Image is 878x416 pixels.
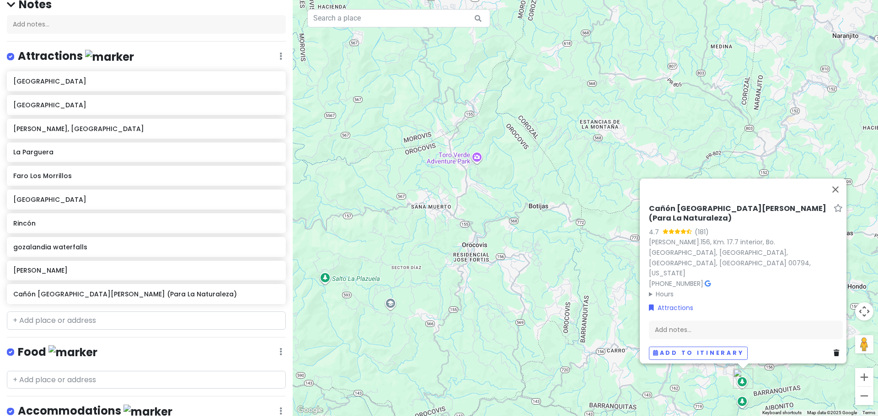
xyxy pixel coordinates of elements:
div: Add notes... [649,320,843,339]
h6: Faro Los Morrillos [13,172,279,180]
h6: La Parguera [13,148,279,156]
h6: [GEOGRAPHIC_DATA] [13,101,279,109]
button: Zoom out [855,387,873,405]
button: Keyboard shortcuts [762,410,802,416]
a: Delete place [834,348,843,358]
div: (181) [695,226,709,237]
button: Add to itinerary [649,347,748,360]
img: marker [85,50,134,64]
a: Terms [862,410,875,415]
summary: Hours [649,289,843,299]
h6: gozalandia waterfalls [13,243,279,251]
a: [PERSON_NAME].156, Km. 17.7 interior, Bo. [GEOGRAPHIC_DATA], [GEOGRAPHIC_DATA], [GEOGRAPHIC_DATA]... [649,237,811,278]
a: Attractions [649,303,693,313]
h6: [PERSON_NAME] [13,266,279,274]
h4: Food [18,345,97,360]
h6: [GEOGRAPHIC_DATA] [13,77,279,85]
h6: Cañón [GEOGRAPHIC_DATA][PERSON_NAME] (Para La Naturaleza) [13,290,279,298]
h4: Attractions [18,49,134,64]
div: Cañón San Cristóbal (Para La Naturaleza) [729,365,757,392]
a: Open this area in Google Maps (opens a new window) [295,404,325,416]
div: Add notes... [7,15,286,34]
button: Drag Pegman onto the map to open Street View [855,335,873,353]
button: Map camera controls [855,302,873,321]
div: · [649,204,843,299]
input: + Add place or address [7,311,286,330]
i: Google Maps [705,280,711,287]
button: Zoom in [855,368,873,386]
input: Search a place [307,9,490,27]
div: 4.7 [649,226,663,237]
a: Star place [834,204,843,214]
button: Close [824,179,846,200]
span: Map data ©2025 Google [807,410,857,415]
input: + Add place or address [7,371,286,389]
h6: [GEOGRAPHIC_DATA] [13,195,279,204]
h6: Cañón [GEOGRAPHIC_DATA][PERSON_NAME] (Para La Naturaleza) [649,204,830,223]
img: marker [48,345,97,359]
h6: Rincón [13,219,279,227]
h6: [PERSON_NAME], [GEOGRAPHIC_DATA] [13,125,279,133]
a: [PHONE_NUMBER] [649,279,703,288]
img: Google [295,404,325,416]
